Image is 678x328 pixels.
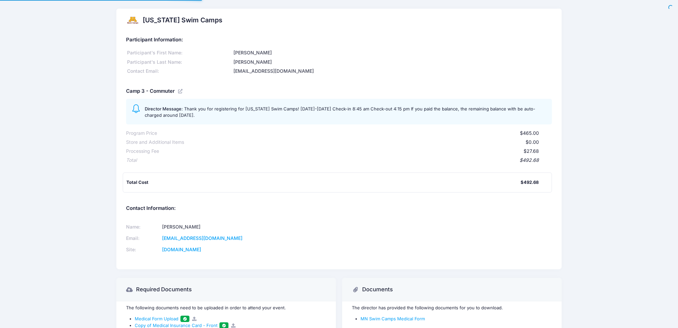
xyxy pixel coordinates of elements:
span: Thank you for registering for [US_STATE] Swim Camps! [DATE]-[DATE] Check-in 8:45 am Check-out 4:1... [145,106,535,118]
a: Copy of Medical Insurance Card - Front [135,323,228,328]
div: Store and Additional Items [126,139,184,146]
div: $27.68 [159,148,539,155]
h5: Camp 3 - Commuter [126,88,175,94]
a: [EMAIL_ADDRESS][DOMAIN_NAME] [162,235,242,241]
p: The director has provided the following documents for you to download. [352,305,552,311]
h5: Contact Information: [126,206,552,212]
a: View Registration Details [178,88,183,94]
div: Participant's Last Name: [126,59,232,66]
div: $492.68 [521,179,539,186]
div: Total Cost [126,179,521,186]
p: The following documents need to be uploaded in order to attend your event. [126,305,326,311]
td: Site: [126,244,160,255]
h5: Participant Information: [126,37,552,43]
div: Program Price [126,130,157,137]
span: Medical Form Upload [135,316,178,321]
h3: Required Documents [136,286,192,293]
td: Name: [126,221,160,233]
a: MN Swim Camps Medical Form [361,316,425,321]
div: $0.00 [184,139,539,146]
span: Director Message: [145,106,183,111]
div: [PERSON_NAME] [232,59,552,66]
h3: Documents [362,286,393,293]
div: Processing Fee [126,148,159,155]
div: [EMAIL_ADDRESS][DOMAIN_NAME] [232,68,552,75]
div: Total [126,157,137,164]
span: $465.00 [520,130,539,136]
div: Contact Email: [126,68,232,75]
td: [PERSON_NAME] [160,221,330,233]
span: Copy of Medical Insurance Card - Front [135,323,217,328]
td: Email: [126,233,160,244]
div: [PERSON_NAME] [232,49,552,56]
div: Participant's First Name: [126,49,232,56]
div: $492.68 [137,157,539,164]
a: [DOMAIN_NAME] [162,247,201,252]
h2: [US_STATE] Swim Camps [143,16,222,24]
a: Medical Form Upload [135,316,189,321]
